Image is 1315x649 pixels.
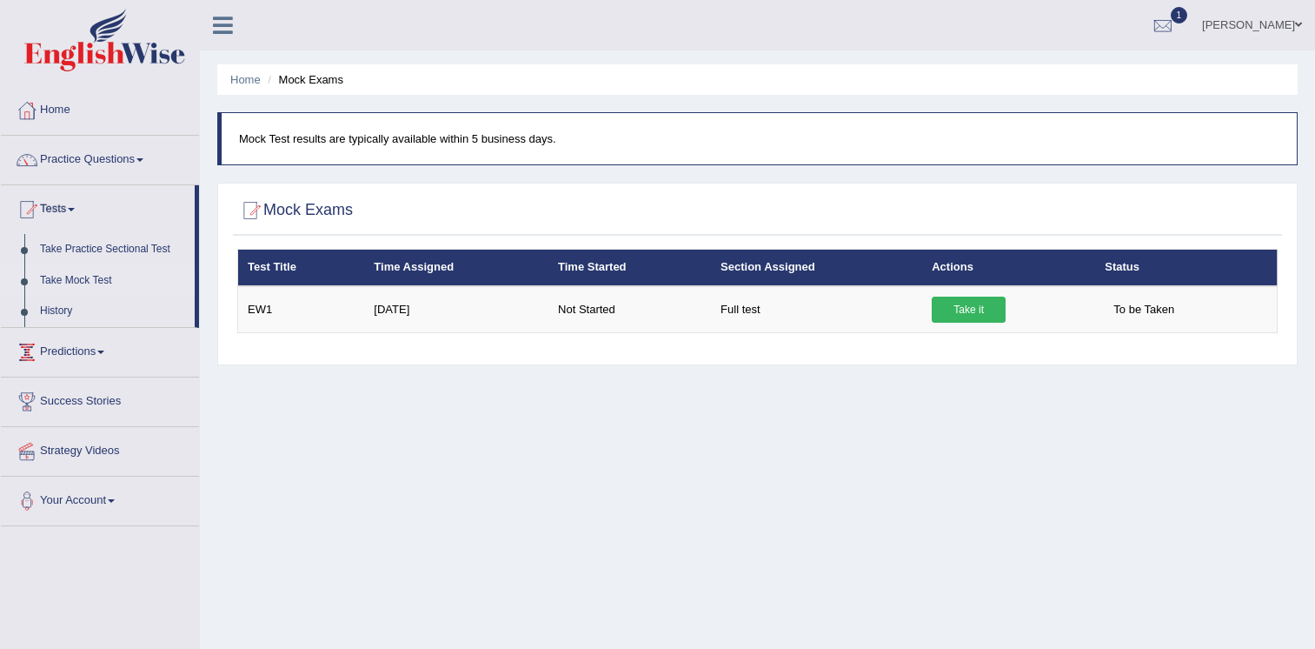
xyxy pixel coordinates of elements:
h2: Mock Exams [237,197,353,224]
a: Your Account [1,477,199,520]
p: Mock Test results are typically available within 5 business days. [239,130,1279,147]
th: Status [1095,250,1277,286]
th: Time Assigned [364,250,548,286]
a: Take it [932,297,1006,323]
th: Time Started [548,250,711,286]
td: EW1 [238,286,365,333]
a: Home [1,86,199,130]
a: Strategy Videos [1,427,199,471]
a: Take Practice Sectional Test [32,234,195,265]
a: Practice Questions [1,136,199,179]
a: Home [230,73,261,86]
a: Success Stories [1,378,199,421]
td: Not Started [548,286,711,333]
a: Predictions [1,328,199,371]
a: Take Mock Test [32,265,195,297]
span: 1 [1171,7,1188,23]
th: Test Title [238,250,365,286]
th: Actions [922,250,1095,286]
a: History [32,296,195,327]
th: Section Assigned [711,250,922,286]
a: Tests [1,185,195,229]
li: Mock Exams [263,71,343,88]
span: To be Taken [1105,297,1183,323]
td: [DATE] [364,286,548,333]
td: Full test [711,286,922,333]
